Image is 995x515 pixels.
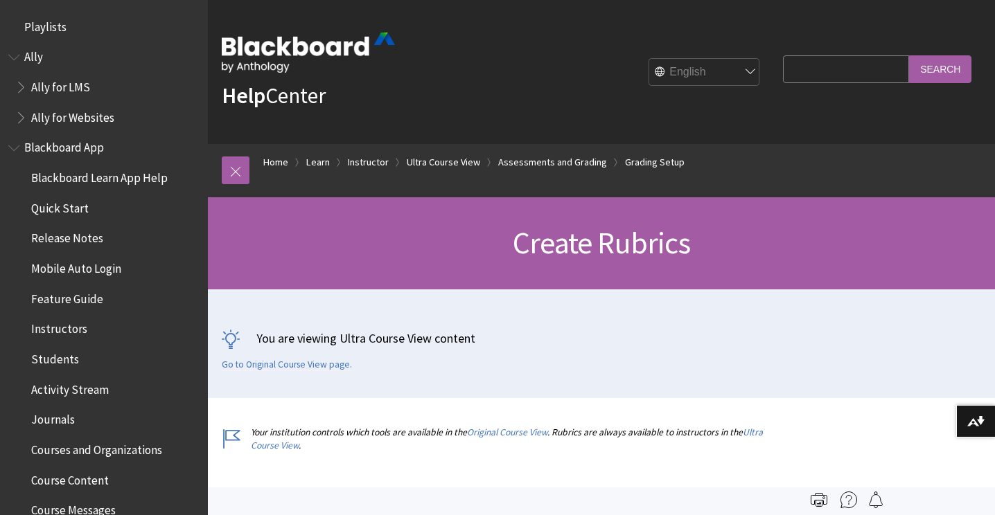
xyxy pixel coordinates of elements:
[909,55,971,82] input: Search
[31,287,103,306] span: Feature Guide
[31,469,109,487] span: Course Content
[222,82,326,109] a: HelpCenter
[31,318,87,336] span: Instructors
[222,329,981,347] p: You are viewing Ultra Course View content
[222,33,395,73] img: Blackboard by Anthology
[31,197,89,215] span: Quick Start
[467,426,547,438] a: Original Course View
[222,359,352,371] a: Go to Original Course View page.
[407,154,480,171] a: Ultra Course View
[868,491,884,508] img: Follow this page
[31,166,168,185] span: Blackboard Learn App Help
[498,154,607,171] a: Assessments and Grading
[31,408,75,427] span: Journals
[222,426,776,452] p: Your institution controls which tools are available in the . Rubrics are always available to inst...
[8,15,200,39] nav: Book outline for Playlists
[31,378,109,397] span: Activity Stream
[263,154,288,171] a: Home
[31,438,162,457] span: Courses and Organizations
[31,257,121,275] span: Mobile Auto Login
[811,491,827,508] img: Print
[840,491,857,508] img: More help
[513,224,690,262] span: Create Rubrics
[649,58,760,86] select: Site Language Selector
[348,154,389,171] a: Instructor
[251,426,763,451] a: Ultra Course View
[31,106,114,125] span: Ally for Websites
[306,154,330,171] a: Learn
[24,15,67,34] span: Playlists
[31,347,79,366] span: Students
[625,154,685,171] a: Grading Setup
[31,75,90,94] span: Ally for LMS
[222,82,265,109] strong: Help
[24,46,43,64] span: Ally
[8,46,200,129] nav: Book outline for Anthology Ally Help
[31,227,103,246] span: Release Notes
[24,136,104,155] span: Blackboard App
